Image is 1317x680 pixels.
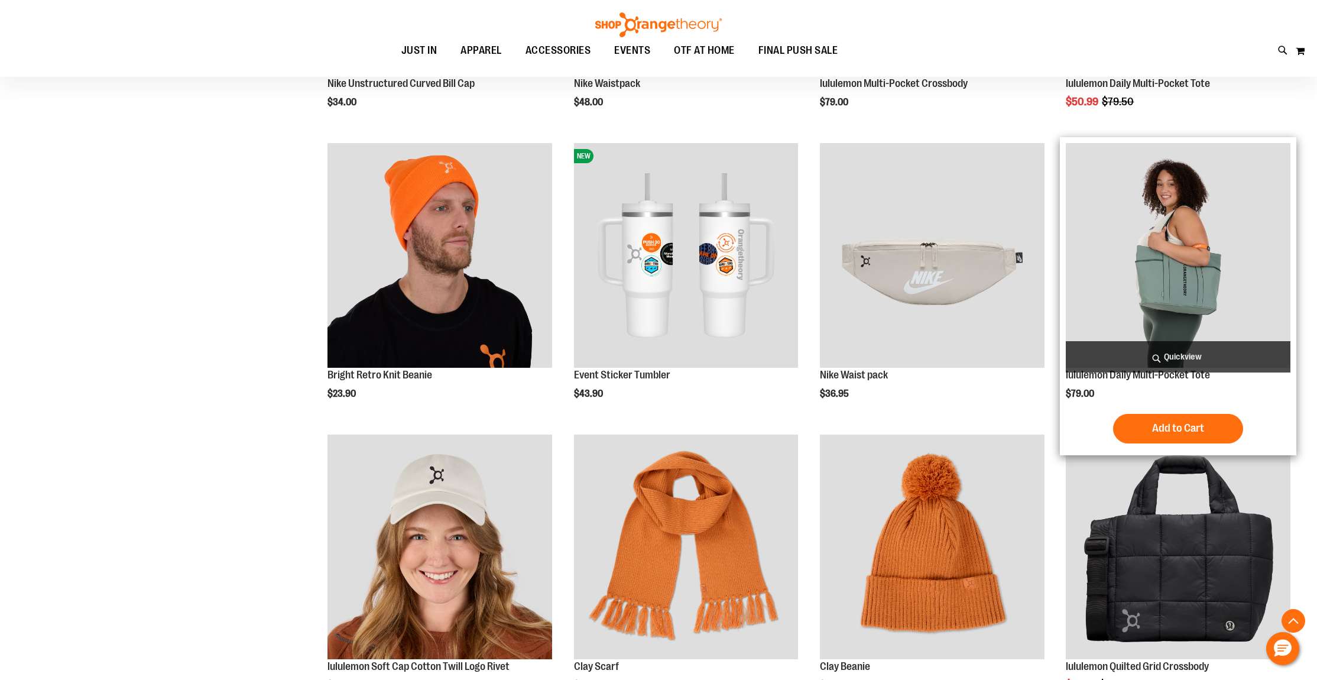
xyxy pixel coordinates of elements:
a: Bright Retro Knit Beanie [327,143,552,370]
span: NEW [574,149,593,163]
img: Main view of 2024 Convention Nike Waistpack [820,143,1044,368]
button: Back To Top [1282,609,1305,633]
a: Clay Beanie [820,435,1044,661]
a: Quickview [1066,341,1290,373]
div: product [568,137,805,429]
a: OTF 40 oz. Sticker TumblerNEW [574,143,799,370]
span: Add to Cart [1152,422,1204,435]
a: Main view of 2024 Convention lululemon Daily Multi-Pocket Tote [1066,143,1290,370]
div: product [322,137,558,429]
a: lululemon Multi-Pocket Crossbody [820,77,968,89]
a: OTF AT HOME [662,37,747,64]
span: $79.00 [1066,388,1096,399]
a: Clay Beanie [820,660,870,672]
span: JUST IN [401,37,437,64]
span: $36.95 [820,388,851,399]
span: $43.90 [574,388,605,399]
a: Bright Retro Knit Beanie [327,369,432,381]
a: Nike Waist pack [820,369,888,381]
a: ACCESSORIES [514,37,603,64]
img: Clay Scarf [574,435,799,659]
a: Nike Waistpack [574,77,640,89]
img: lululemon Quilted Grid Crossbody [1066,435,1290,659]
span: EVENTS [614,37,650,64]
a: Main view of 2024 Convention lululemon Soft Cap Cotton Twill Logo Rivet [327,435,552,661]
a: Clay Scarf [574,660,619,672]
a: lululemon Daily Multi-Pocket Tote [1066,77,1210,89]
img: Shop Orangetheory [593,12,724,37]
div: product [814,137,1050,429]
a: Nike Unstructured Curved Bill Cap [327,77,475,89]
img: OTF 40 oz. Sticker Tumbler [574,143,799,368]
button: Add to Cart [1113,414,1243,443]
span: $79.50 [1102,96,1136,108]
img: Clay Beanie [820,435,1044,659]
a: lululemon Quilted Grid Crossbody [1066,660,1209,672]
a: JUST IN [390,37,449,64]
span: ACCESSORIES [525,37,591,64]
a: Event Sticker Tumbler [574,369,670,381]
a: EVENTS [602,37,662,64]
span: $50.99 [1066,96,1100,108]
a: lululemon Quilted Grid CrossbodySALE [1066,435,1290,661]
span: FINAL PUSH SALE [758,37,838,64]
span: APPAREL [460,37,502,64]
a: APPAREL [449,37,514,64]
img: Bright Retro Knit Beanie [327,143,552,368]
button: Hello, have a question? Let’s chat. [1266,632,1299,665]
a: Main view of 2024 Convention Nike Waistpack [820,143,1044,370]
img: Main view of 2024 Convention lululemon Daily Multi-Pocket Tote [1066,143,1290,368]
span: $48.00 [574,97,605,108]
img: Main view of 2024 Convention lululemon Soft Cap Cotton Twill Logo Rivet [327,435,552,659]
span: $34.00 [327,97,358,108]
div: product [1060,137,1296,455]
span: $79.00 [820,97,850,108]
a: lululemon Daily Multi-Pocket Tote [1066,369,1210,381]
span: OTF AT HOME [674,37,735,64]
a: lululemon Soft Cap Cotton Twill Logo Rivet [327,660,510,672]
a: Clay Scarf [574,435,799,661]
span: $23.90 [327,388,358,399]
a: FINAL PUSH SALE [747,37,850,64]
